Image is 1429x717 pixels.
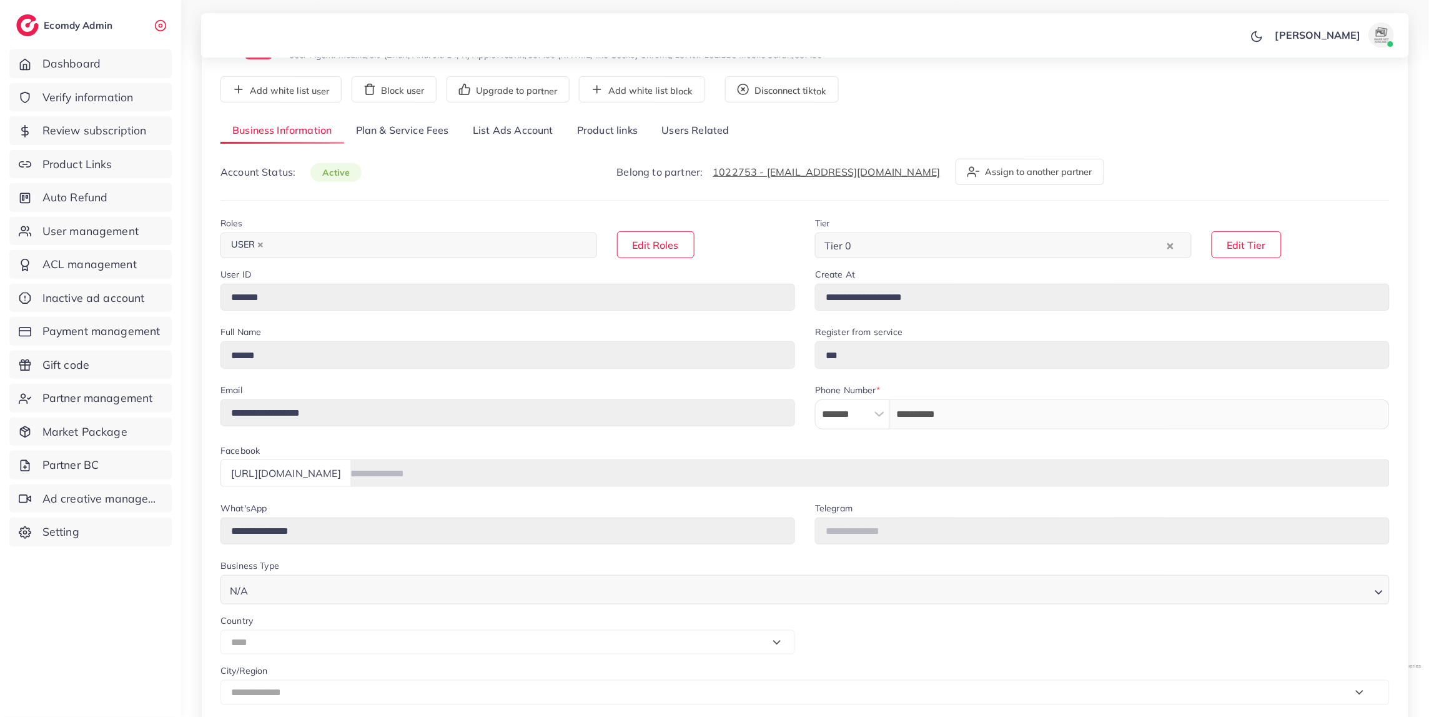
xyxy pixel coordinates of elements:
[447,76,570,103] button: Upgrade to partner
[617,164,941,179] p: Belong to partner:
[42,156,112,173] span: Product Links
[9,351,172,379] a: Gift code
[220,502,267,514] label: What'sApp
[220,326,261,338] label: Full Name
[220,664,268,677] label: City/Region
[815,268,855,281] label: Create At
[42,357,89,373] span: Gift code
[227,582,250,600] span: N/A
[225,236,269,254] span: USER
[42,89,134,106] span: Verify information
[9,83,172,112] a: Verify information
[220,614,253,627] label: Country
[9,49,172,78] a: Dashboard
[42,256,137,273] span: ACL management
[9,250,172,279] a: ACL management
[42,390,153,406] span: Partner management
[9,183,172,212] a: Auto Refund
[16,14,39,36] img: logo
[815,384,881,396] label: Phone Number
[42,290,145,306] span: Inactive ad account
[725,76,839,103] button: Disconnect tiktok
[220,268,251,281] label: User ID
[822,236,854,255] span: Tier 0
[220,233,597,258] div: Search for option
[9,217,172,246] a: User management
[815,233,1192,258] div: Search for option
[352,76,437,103] button: Block user
[270,236,581,255] input: Search for option
[344,118,461,144] a: Plan & Service Fees
[650,118,741,144] a: Users Related
[1268,23,1399,48] a: [PERSON_NAME]avatar
[42,56,101,72] span: Dashboard
[9,317,172,346] a: Payment management
[44,19,116,31] h2: Ecomdy Admin
[220,76,342,103] button: Add white list user
[257,242,264,248] button: Deselect USER
[220,459,351,486] div: [URL][DOMAIN_NAME]
[565,118,650,144] a: Product links
[9,116,172,145] a: Review subscription
[220,217,242,229] label: Roles
[9,451,172,479] a: Partner BC
[220,164,362,180] p: Account Status:
[856,236,1164,255] input: Search for option
[42,424,127,440] span: Market Package
[16,14,116,36] a: logoEcomdy Admin
[713,166,941,178] a: 1022753 - [EMAIL_ADDRESS][DOMAIN_NAME]
[1275,28,1361,43] p: [PERSON_NAME]
[1212,231,1282,258] button: Edit Tier
[815,502,853,514] label: Telegram
[252,579,1370,600] input: Search for option
[815,326,902,338] label: Register from service
[42,323,161,339] span: Payment management
[461,118,565,144] a: List Ads Account
[9,384,172,413] a: Partner management
[220,575,1390,604] div: Search for option
[9,284,172,313] a: Inactive ad account
[42,189,108,206] span: Auto Refund
[579,76,705,103] button: Add white list block
[956,159,1104,185] button: Assign to another partner
[815,217,830,229] label: Tier
[310,163,362,182] span: active
[9,150,172,179] a: Product Links
[9,518,172,546] a: Setting
[220,384,242,396] label: Email
[42,223,139,239] span: User management
[9,418,172,446] a: Market Package
[42,491,162,507] span: Ad creative management
[617,231,695,258] button: Edit Roles
[42,524,79,540] span: Setting
[1369,23,1394,48] img: avatar
[42,457,99,473] span: Partner BC
[1167,238,1174,253] button: Clear Selected
[220,118,344,144] a: Business Information
[9,484,172,513] a: Ad creative management
[220,444,260,457] label: Facebook
[42,123,147,139] span: Review subscription
[220,559,279,572] label: Business Type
